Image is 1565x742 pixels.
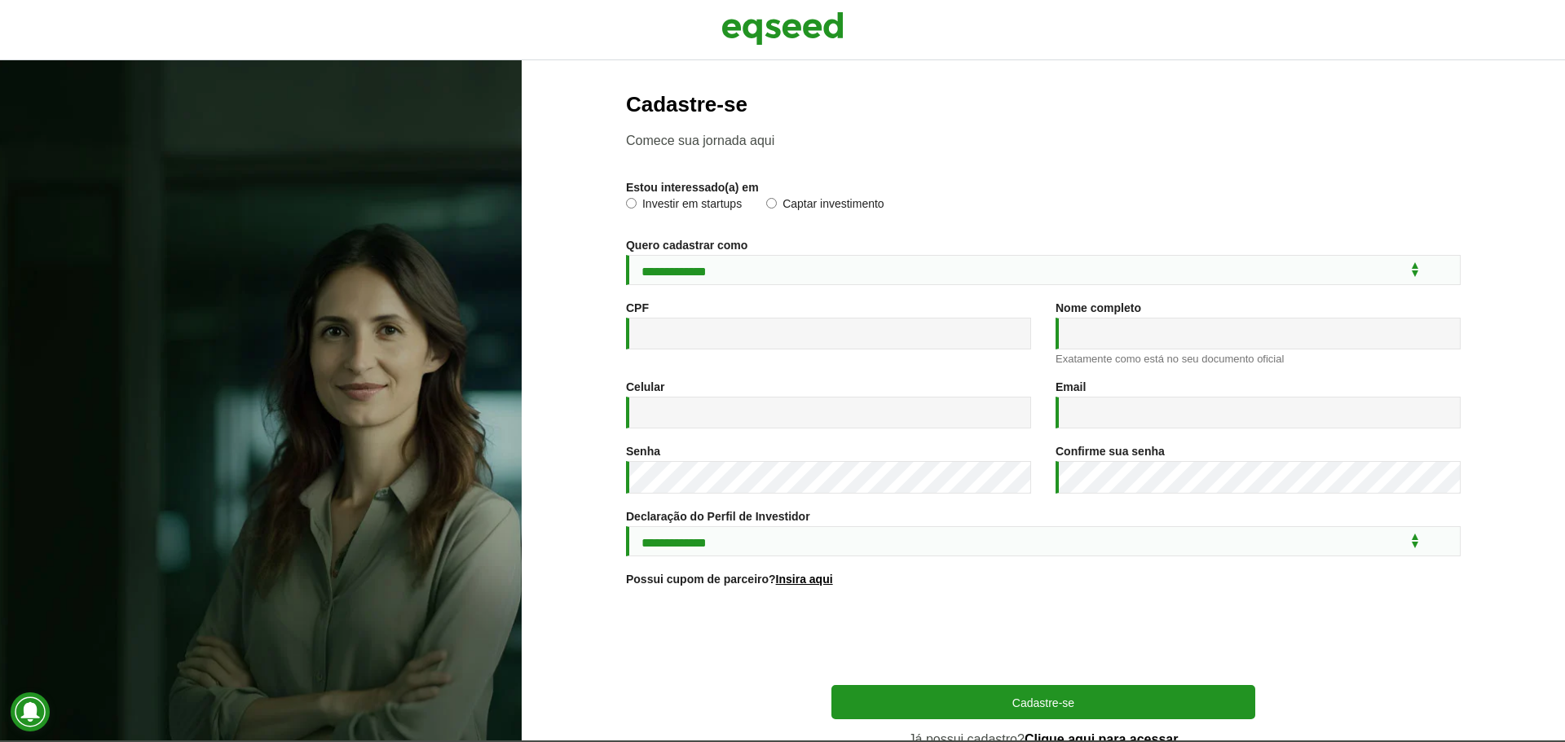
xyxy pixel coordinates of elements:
button: Cadastre-se [831,685,1255,719]
input: Investir em startups [626,198,637,209]
label: Senha [626,446,660,457]
label: CPF [626,302,649,314]
label: Confirme sua senha [1056,446,1165,457]
p: Comece sua jornada aqui [626,133,1461,148]
input: Captar investimento [766,198,777,209]
label: Captar investimento [766,198,884,214]
a: Insira aqui [776,573,833,585]
label: Declaração do Perfil de Investidor [626,511,810,522]
div: Exatamente como está no seu documento oficial [1056,353,1461,364]
label: Quero cadastrar como [626,239,747,251]
iframe: reCAPTCHA [919,605,1167,669]
label: Email [1056,381,1086,393]
label: Possui cupom de parceiro? [626,573,833,585]
h2: Cadastre-se [626,93,1461,116]
img: EqSeed Logo [721,8,844,49]
label: Investir em startups [626,198,742,214]
label: Estou interessado(a) em [626,182,759,193]
label: Nome completo [1056,302,1141,314]
label: Celular [626,381,664,393]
